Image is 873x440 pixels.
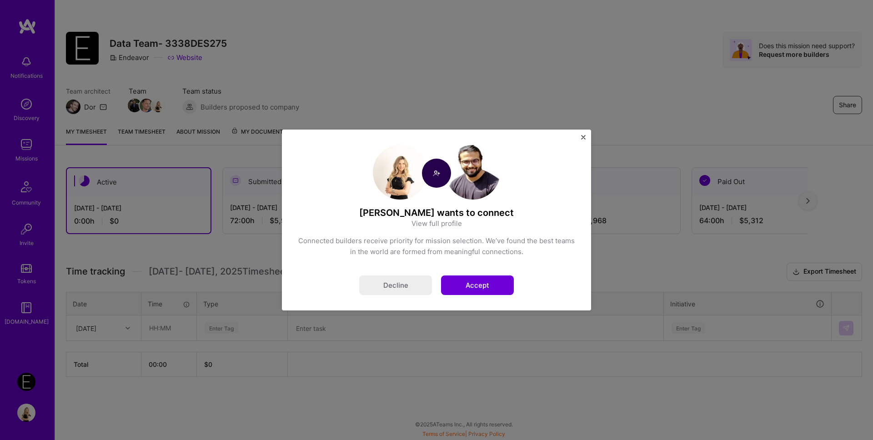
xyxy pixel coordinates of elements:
[581,135,586,145] button: Close
[411,219,462,228] a: View full profile
[446,145,500,200] img: User Avatar
[297,235,576,257] div: Connected builders receive priority for mission selection. We’ve found the best teams in the worl...
[441,275,514,295] button: Accept
[373,145,427,200] img: User Avatar
[359,275,432,295] button: Decline
[297,207,576,219] h4: [PERSON_NAME] wants to connect
[422,159,451,188] img: Connect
